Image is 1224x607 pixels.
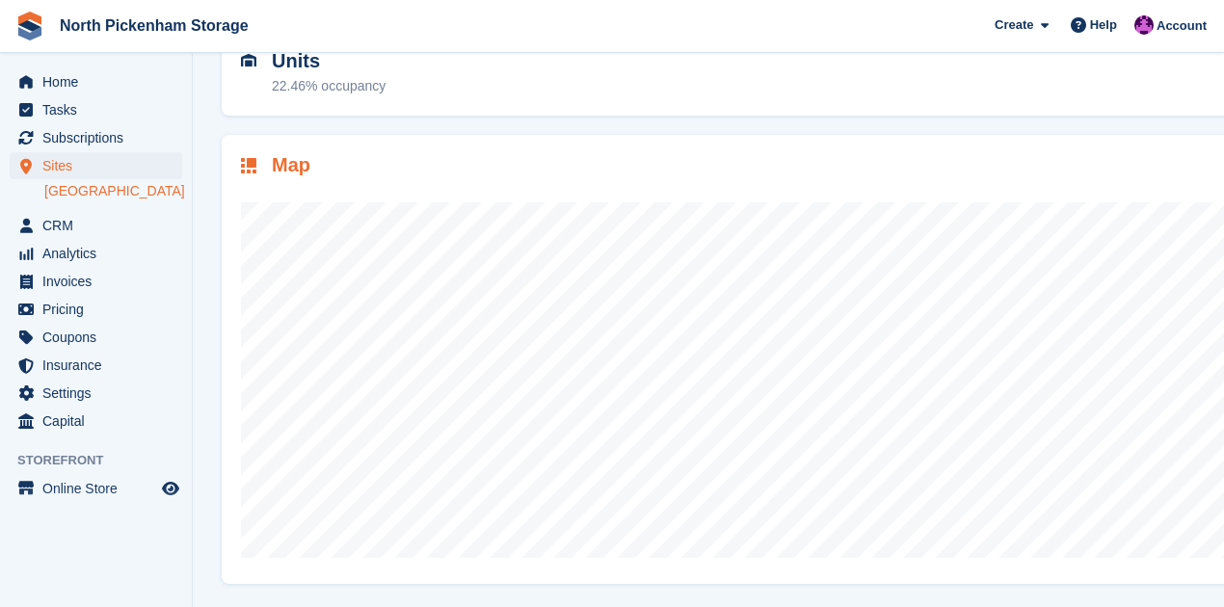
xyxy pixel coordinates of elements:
h2: Units [272,50,386,72]
span: Insurance [42,352,158,379]
a: menu [10,96,182,123]
img: map-icn-33ee37083ee616e46c38cad1a60f524a97daa1e2b2c8c0bc3eb3415660979fc1.svg [241,158,256,173]
a: menu [10,408,182,435]
span: Create [995,15,1033,35]
a: menu [10,352,182,379]
img: stora-icon-8386f47178a22dfd0bd8f6a31ec36ba5ce8667c1dd55bd0f319d3a0aa187defe.svg [15,12,44,40]
a: menu [10,212,182,239]
a: menu [10,475,182,502]
a: menu [10,68,182,95]
span: Tasks [42,96,158,123]
a: menu [10,240,182,267]
span: Storefront [17,451,192,470]
span: CRM [42,212,158,239]
span: Home [42,68,158,95]
span: Subscriptions [42,124,158,151]
span: Capital [42,408,158,435]
span: Help [1090,15,1117,35]
a: menu [10,324,182,351]
img: James Gulliver [1134,15,1154,35]
span: Invoices [42,268,158,295]
a: menu [10,380,182,407]
a: menu [10,268,182,295]
span: Pricing [42,296,158,323]
div: 22.46% occupancy [272,76,386,96]
a: menu [10,296,182,323]
a: Preview store [159,477,182,500]
span: Settings [42,380,158,407]
a: menu [10,152,182,179]
span: Account [1157,16,1207,36]
span: Sites [42,152,158,179]
a: North Pickenham Storage [52,10,256,41]
span: Coupons [42,324,158,351]
span: Online Store [42,475,158,502]
span: Analytics [42,240,158,267]
a: [GEOGRAPHIC_DATA] [44,182,182,200]
img: unit-icn-7be61d7bf1b0ce9d3e12c5938cc71ed9869f7b940bace4675aadf7bd6d80202e.svg [241,54,256,67]
a: menu [10,124,182,151]
h2: Map [272,154,310,176]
